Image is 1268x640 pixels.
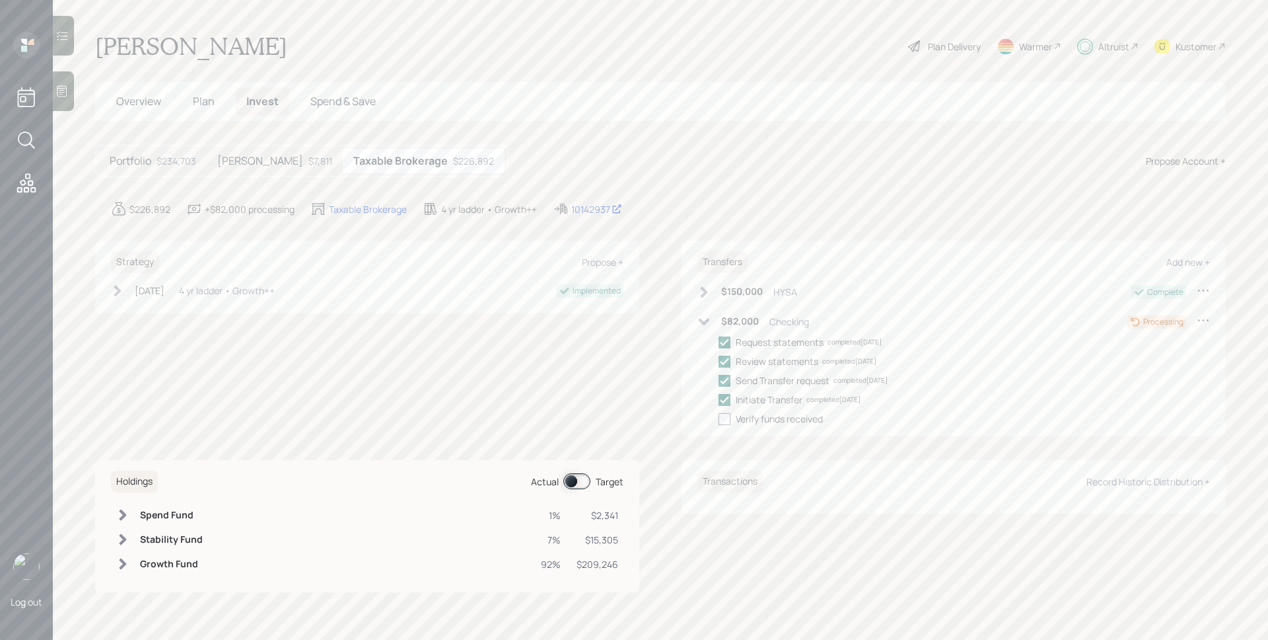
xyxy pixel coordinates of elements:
div: $7,811 [308,154,332,168]
div: Propose Account + [1146,154,1226,168]
h6: Transactions [697,471,763,493]
div: +$82,000 processing [205,202,295,216]
span: Plan [193,94,215,108]
div: Actual [531,475,559,489]
h5: Portfolio [110,155,151,167]
div: 1% [541,508,561,522]
span: Spend & Save [310,94,376,108]
div: Request statements [736,335,824,349]
div: $226,892 [129,202,170,216]
div: completed [DATE] [828,337,882,347]
div: Record Historic Distribution + [1086,475,1210,488]
div: completed [DATE] [822,356,876,366]
div: Review statements [736,354,818,368]
h6: $82,000 [721,316,759,327]
div: completed [DATE] [806,395,861,405]
img: james-distasi-headshot.png [13,553,40,580]
div: Log out [11,596,42,608]
div: Altruist [1098,40,1129,54]
div: Initiate Transfer [736,393,802,407]
div: 7% [541,533,561,547]
h6: Transfers [697,251,748,273]
div: [DATE] [135,284,164,298]
div: completed [DATE] [833,376,888,385]
div: Processing [1143,316,1183,328]
h6: Holdings [111,471,158,493]
div: Add new + [1166,256,1210,268]
div: Taxable Brokerage [329,202,407,216]
div: HYSA [773,285,797,299]
div: Verify funds received [736,412,823,426]
div: Checking [769,315,809,329]
div: $226,892 [453,154,494,168]
h5: [PERSON_NAME] [217,155,303,167]
div: $209,246 [577,557,618,571]
h6: Spend Fund [140,510,203,521]
div: 4 yr ladder • Growth++ [179,284,275,298]
div: Plan Delivery [928,40,981,54]
div: Complete [1147,286,1183,298]
h6: Strategy [111,251,159,273]
div: Kustomer [1176,40,1216,54]
h6: $150,000 [721,286,763,298]
div: Target [596,475,623,489]
span: Invest [246,94,279,108]
span: Overview [116,94,161,108]
div: $2,341 [577,508,618,522]
div: 10142937 [571,202,622,216]
div: $234,703 [157,154,196,168]
div: 92% [541,557,561,571]
h6: Stability Fund [140,534,203,545]
div: 4 yr ladder • Growth++ [441,202,537,216]
div: Warmer [1019,40,1052,54]
div: Implemented [573,285,621,297]
div: Send Transfer request [736,374,829,387]
h1: [PERSON_NAME] [95,32,287,61]
h5: Taxable Brokerage [353,155,448,167]
div: $15,305 [577,533,618,547]
h6: Growth Fund [140,559,203,570]
div: Propose + [582,256,623,268]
